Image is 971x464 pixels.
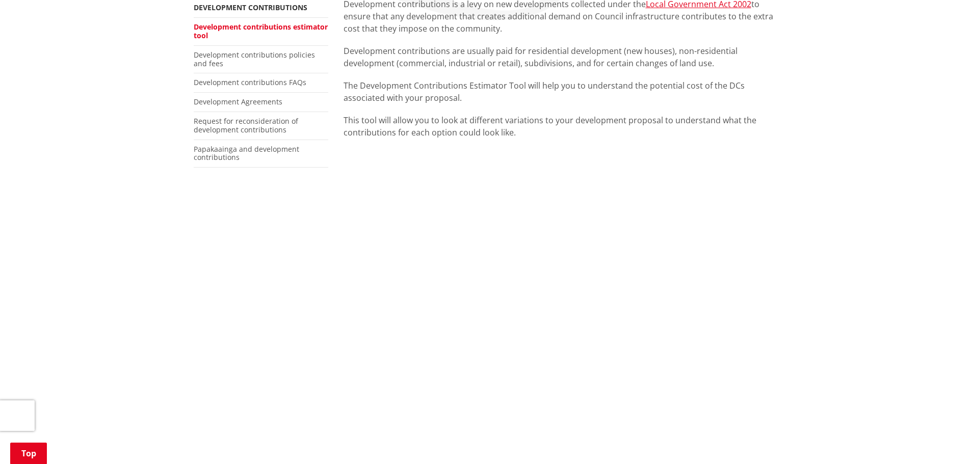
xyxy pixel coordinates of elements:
[194,144,299,162] a: Papakaainga and development contributions
[344,45,778,69] p: Development contributions are usually paid for residential development (new houses), non-resident...
[194,116,298,134] a: Request for reconsideration of development contributions
[194,77,306,87] a: Development contributions FAQs
[194,3,307,12] a: Development contributions
[10,443,47,464] a: Top
[344,79,778,104] p: The Development Contributions Estimator Tool will help you to understand the potential cost of th...
[344,114,778,139] p: This tool will allow you to look at different variations to your development proposal to understa...
[194,50,315,68] a: Development contributions policies and fees
[194,22,328,40] a: Development contributions estimator tool
[194,97,282,106] a: Development Agreements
